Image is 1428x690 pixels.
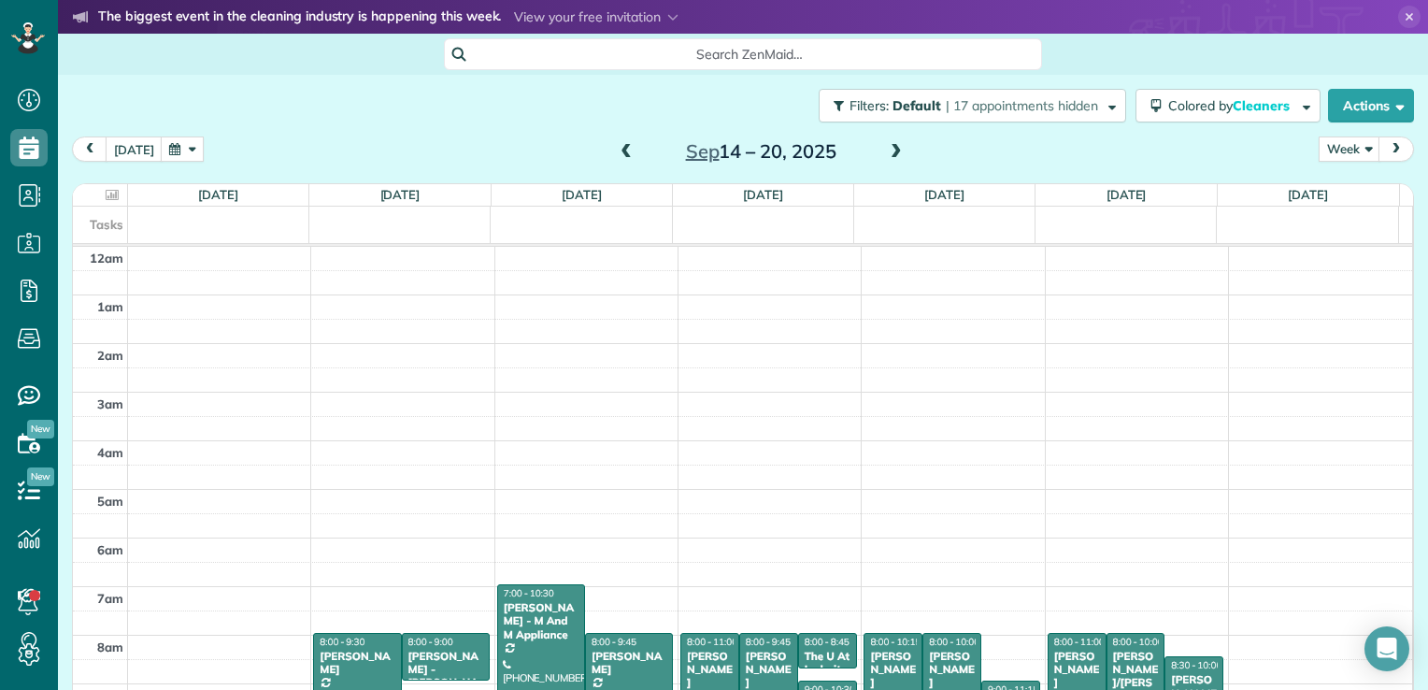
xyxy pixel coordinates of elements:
span: 8:00 - 9:30 [320,636,364,648]
span: Default [892,97,942,114]
span: 8:00 - 11:00 [1054,636,1105,648]
span: Sep [686,139,720,163]
div: [PERSON_NAME] [319,650,395,677]
button: Week [1319,137,1380,162]
div: [PERSON_NAME] [928,650,976,690]
span: New [27,467,54,486]
div: Open Intercom Messenger [1364,626,1409,671]
span: Filters: [850,97,889,114]
a: [DATE] [380,187,421,202]
a: [DATE] [1288,187,1328,202]
div: [PERSON_NAME] [686,650,734,690]
div: [PERSON_NAME] - M And M Appliance [503,601,579,641]
span: 7:00 - 10:30 [504,587,554,599]
h2: 14 – 20, 2025 [644,141,878,162]
span: 8:00 - 11:00 [687,636,737,648]
div: [PERSON_NAME] [869,650,917,690]
div: [PERSON_NAME] [745,650,793,690]
span: Cleaners [1233,97,1292,114]
span: New [27,420,54,438]
span: 8:00 - 9:45 [592,636,636,648]
button: prev [72,137,107,162]
span: 5am [97,494,123,509]
span: 8:00 - 9:45 [746,636,791,648]
button: next [1378,137,1414,162]
span: 1am [97,299,123,314]
span: 8:00 - 8:45 [805,636,850,648]
span: 8:30 - 10:00 [1171,659,1221,671]
span: 7am [97,591,123,606]
a: [DATE] [198,187,238,202]
a: [DATE] [924,187,964,202]
span: 6am [97,542,123,557]
span: Tasks [90,217,123,232]
div: The U At Ledroit [804,650,851,677]
button: Filters: Default | 17 appointments hidden [819,89,1126,122]
span: 4am [97,445,123,460]
span: 8am [97,640,123,654]
a: Filters: Default | 17 appointments hidden [809,89,1126,122]
span: | 17 appointments hidden [946,97,1098,114]
a: [DATE] [743,187,783,202]
span: 8:00 - 9:00 [408,636,453,648]
div: [PERSON_NAME] [1053,650,1101,690]
button: [DATE] [106,137,163,162]
span: 8:00 - 10:00 [929,636,979,648]
span: 2am [97,348,123,363]
div: [PERSON_NAME] [591,650,667,677]
span: 8:00 - 10:15 [870,636,921,648]
span: 12am [90,251,123,266]
span: Colored by [1168,97,1296,114]
span: 3am [97,396,123,411]
a: [DATE] [562,187,602,202]
a: [DATE] [1107,187,1147,202]
button: Colored byCleaners [1135,89,1321,122]
button: Actions [1328,89,1414,122]
strong: The biggest event in the cleaning industry is happening this week. [98,7,501,28]
span: 8:00 - 10:00 [1113,636,1164,648]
